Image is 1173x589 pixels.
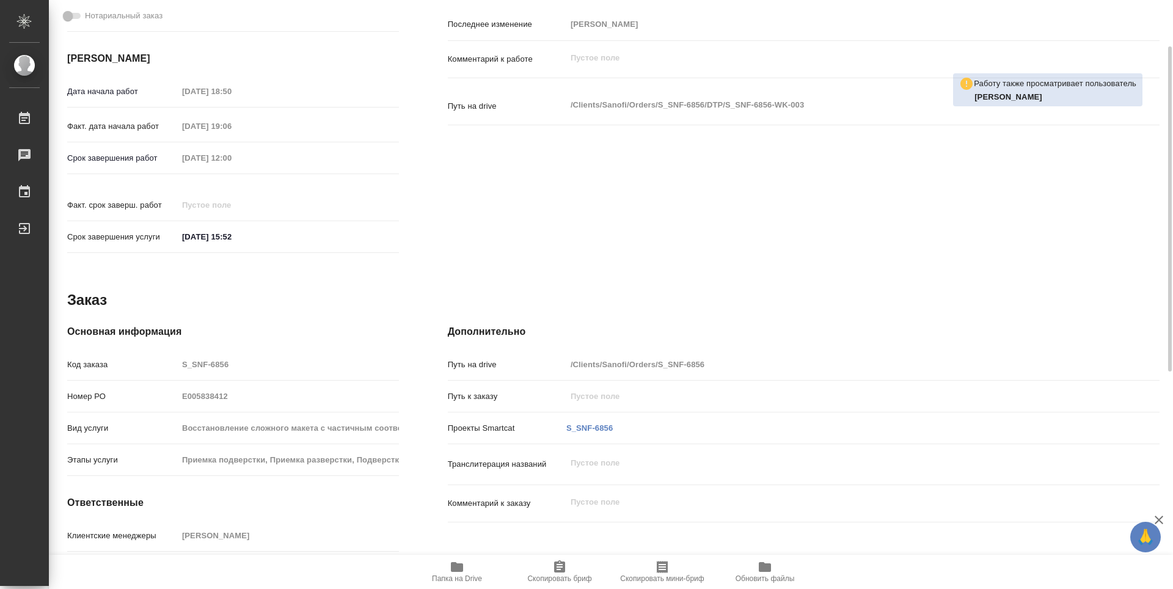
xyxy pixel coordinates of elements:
p: Факт. дата начала работ [67,120,178,133]
button: Обновить файлы [714,555,816,589]
p: Код заказа [67,359,178,371]
button: Скопировать бриф [508,555,611,589]
button: 🙏 [1130,522,1161,552]
input: Пустое поле [566,15,1100,33]
p: Последнее изменение [448,18,566,31]
input: Пустое поле [178,387,399,405]
input: Пустое поле [178,117,285,135]
input: Пустое поле [178,527,399,544]
p: Вид услуги [67,422,178,434]
p: Путь к заказу [448,390,566,403]
button: Папка на Drive [406,555,508,589]
p: Срок завершения работ [67,152,178,164]
p: Проекты Smartcat [448,422,566,434]
span: Папка на Drive [432,574,482,583]
p: Работу также просматривает пользователь [974,78,1136,90]
input: Пустое поле [178,356,399,373]
p: Транслитерация названий [448,458,566,470]
p: Комментарий к заказу [448,497,566,510]
h4: Дополнительно [448,324,1160,339]
span: Обновить файлы [736,574,795,583]
p: Путь на drive [448,359,566,371]
span: Скопировать бриф [527,574,591,583]
h4: Ответственные [67,496,399,510]
input: ✎ Введи что-нибудь [178,228,285,246]
span: 🙏 [1135,524,1156,550]
input: Пустое поле [178,82,285,100]
p: Комментарий к работе [448,53,566,65]
a: S_SNF-6856 [566,423,613,433]
input: Пустое поле [178,419,399,437]
span: Скопировать мини-бриф [620,574,704,583]
input: Пустое поле [566,387,1100,405]
p: Номер РО [67,390,178,403]
textarea: /Clients/Sanofi/Orders/S_SNF-6856/DTP/S_SNF-6856-WK-003 [566,95,1100,115]
span: Нотариальный заказ [85,10,163,22]
p: Дзюндзя Нина [974,91,1136,103]
p: Срок завершения услуги [67,231,178,243]
p: Дата начала работ [67,86,178,98]
h4: Основная информация [67,324,399,339]
input: Пустое поле [178,149,285,167]
p: Факт. срок заверш. работ [67,199,178,211]
input: Пустое поле [178,451,399,469]
h4: [PERSON_NAME] [67,51,399,66]
input: Пустое поле [178,196,285,214]
p: Этапы услуги [67,454,178,466]
h2: Заказ [67,290,107,310]
input: Пустое поле [566,356,1100,373]
button: Скопировать мини-бриф [611,555,714,589]
p: Путь на drive [448,100,566,112]
p: Клиентские менеджеры [67,530,178,542]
